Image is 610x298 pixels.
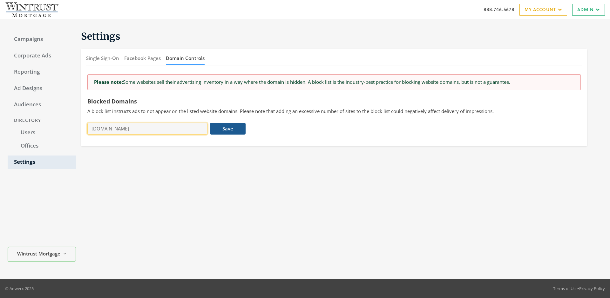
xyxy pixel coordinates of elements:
a: Reporting [8,65,76,79]
a: Campaigns [8,33,76,46]
div: Some websites sell their advertising inventory in a way where the domain is hidden. A block list ... [87,74,581,90]
button: Wintrust Mortgage [8,247,76,262]
a: Terms of Use [553,286,578,291]
a: Audiences [8,98,76,111]
span: Settings [81,30,120,42]
div: • [553,285,605,292]
button: Save [210,123,245,135]
input: enter a domain [87,123,207,135]
button: Domain Controls [166,51,205,65]
img: Adwerx [5,2,58,17]
a: Admin [572,4,605,16]
button: Facebook Pages [124,51,161,65]
a: Corporate Ads [8,49,76,63]
a: Privacy Policy [579,286,605,291]
span: Wintrust Mortgage [17,250,60,257]
a: Settings [8,156,76,169]
a: Ad Designs [8,82,76,95]
p: A block list instructs ads to not appear on the listed website domains. Please note that adding a... [87,108,581,115]
h5: Blocked Domains [87,98,581,105]
p: © Adwerx 2025 [5,285,34,292]
a: Users [14,126,76,139]
a: Offices [14,139,76,153]
button: Single Sign-On [86,51,119,65]
a: 888.746.5678 [484,6,514,13]
div: Directory [8,115,76,126]
strong: Please note: [94,79,123,85]
a: My Account [519,4,567,16]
